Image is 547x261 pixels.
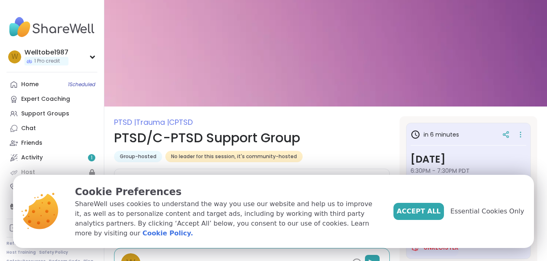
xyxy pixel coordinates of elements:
h2: About this Group [119,174,178,185]
span: W [11,52,18,62]
span: Essential Cookies Only [450,207,524,216]
span: No leader for this session, it's community-hosted [171,153,297,160]
span: 6:30PM - 7:30PM PDT [411,167,526,175]
span: Trauma | [136,117,169,127]
a: Chat [7,121,97,136]
a: Home1Scheduled [7,77,97,92]
h1: PTSD/C-PTSD Support Group [114,128,390,148]
div: Welltobe1987 [24,48,68,57]
button: Accept All [393,203,444,220]
a: Cookie Policy. [143,228,193,238]
a: Host [7,165,97,180]
a: Activity1 [7,150,97,165]
span: 1 Scheduled [68,81,95,88]
h3: in 6 minutes [411,130,459,139]
div: Friends [21,139,42,147]
span: Group-hosted [120,153,156,160]
div: Host [21,168,35,176]
img: ShareWell Nav Logo [7,13,97,41]
p: Cookie Preferences [75,185,380,199]
a: Friends [7,136,97,150]
div: Expert Coaching [21,95,70,103]
a: Support Groups [7,107,97,121]
div: Support Groups [21,110,69,118]
h3: [DATE] [411,152,526,167]
a: Safety Policy [39,250,68,255]
div: Chat [21,124,36,133]
span: Accept All [397,207,441,216]
a: Host Training [7,250,36,255]
a: Expert Coaching [7,92,97,107]
div: Activity [21,154,43,162]
span: CPTSD [169,117,193,127]
div: Home [21,80,39,89]
span: 1 Pro credit [34,58,60,65]
span: PTSD | [114,117,136,127]
span: 1 [91,154,92,161]
p: ShareWell uses cookies to understand the way you use our website and help us to improve it, as we... [75,199,380,238]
